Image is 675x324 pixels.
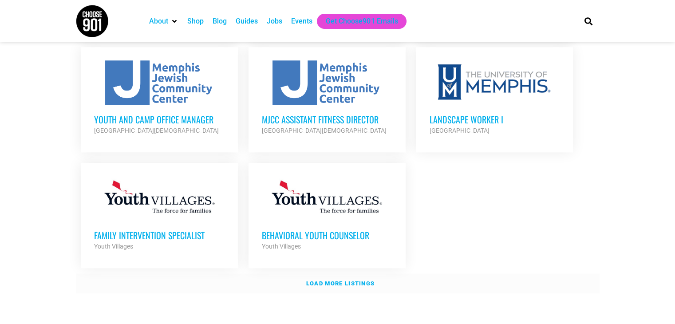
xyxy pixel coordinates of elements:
[187,16,204,27] a: Shop
[94,243,133,250] strong: Youth Villages
[94,229,225,241] h3: Family Intervention Specialist
[262,127,387,134] strong: [GEOGRAPHIC_DATA][DEMOGRAPHIC_DATA]
[213,16,227,27] a: Blog
[262,114,392,125] h3: MJCC Assistant Fitness Director
[267,16,282,27] a: Jobs
[249,163,406,265] a: Behavioral Youth Counselor Youth Villages
[262,243,301,250] strong: Youth Villages
[416,47,573,149] a: Landscape Worker I [GEOGRAPHIC_DATA]
[145,14,569,29] nav: Main nav
[236,16,258,27] a: Guides
[149,16,168,27] a: About
[291,16,312,27] a: Events
[306,280,375,287] strong: Load more listings
[249,47,406,149] a: MJCC Assistant Fitness Director [GEOGRAPHIC_DATA][DEMOGRAPHIC_DATA]
[429,114,560,125] h3: Landscape Worker I
[76,273,600,294] a: Load more listings
[81,47,238,149] a: Youth and Camp Office Manager [GEOGRAPHIC_DATA][DEMOGRAPHIC_DATA]
[581,14,596,28] div: Search
[94,127,219,134] strong: [GEOGRAPHIC_DATA][DEMOGRAPHIC_DATA]
[429,127,489,134] strong: [GEOGRAPHIC_DATA]
[326,16,398,27] a: Get Choose901 Emails
[94,114,225,125] h3: Youth and Camp Office Manager
[145,14,183,29] div: About
[81,163,238,265] a: Family Intervention Specialist Youth Villages
[262,229,392,241] h3: Behavioral Youth Counselor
